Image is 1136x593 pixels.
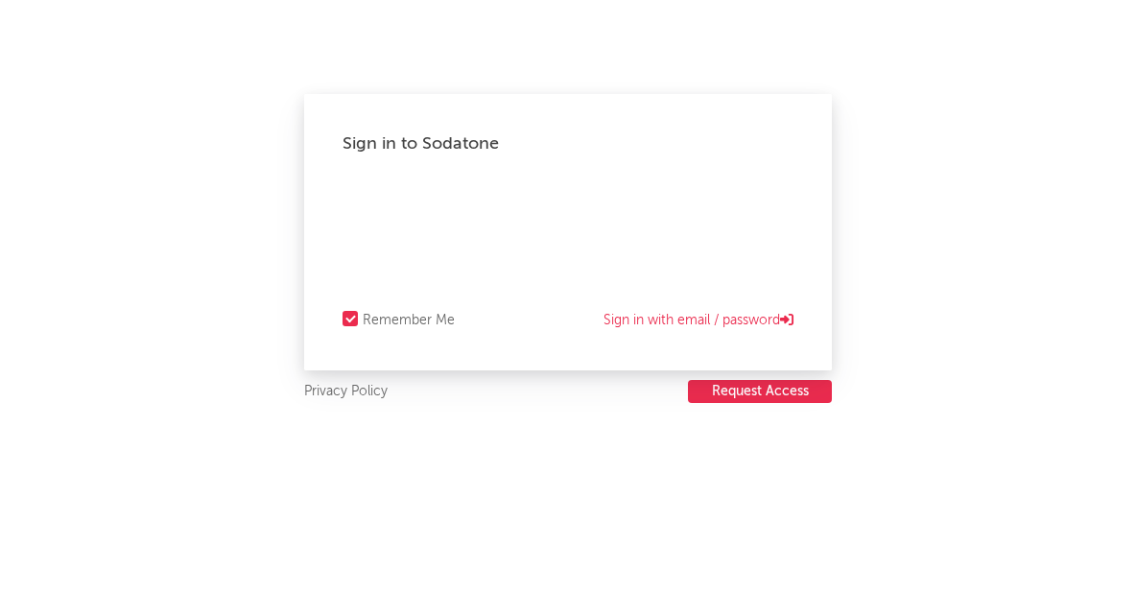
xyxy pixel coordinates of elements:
div: Sign in to Sodatone [343,132,793,155]
a: Privacy Policy [304,380,388,404]
div: Remember Me [363,309,455,332]
a: Sign in with email / password [603,309,793,332]
a: Request Access [688,380,832,404]
button: Request Access [688,380,832,403]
